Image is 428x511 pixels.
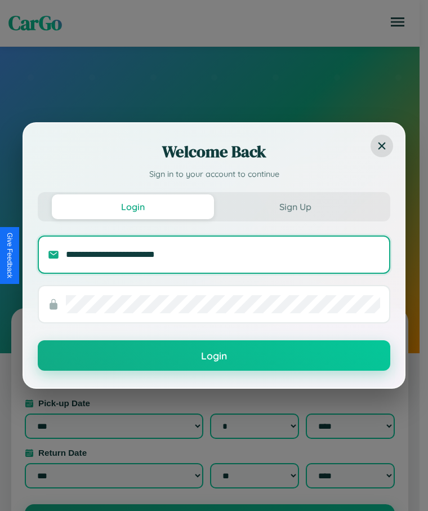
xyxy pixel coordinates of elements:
button: Sign Up [214,194,376,219]
h2: Welcome Back [38,140,390,163]
button: Login [38,340,390,371]
p: Sign in to your account to continue [38,168,390,181]
button: Login [52,194,214,219]
div: Give Feedback [6,233,14,278]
